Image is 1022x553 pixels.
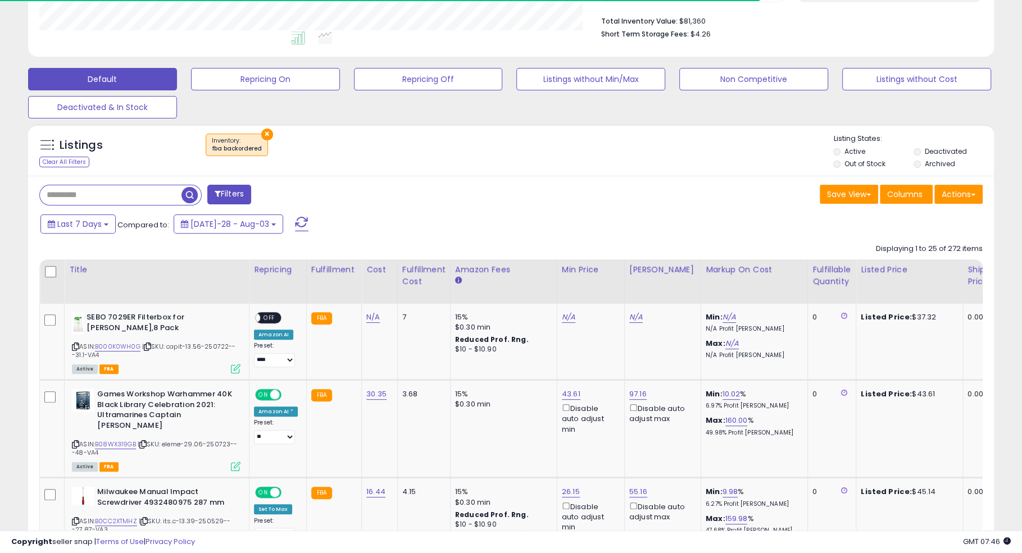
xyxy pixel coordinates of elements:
div: Displaying 1 to 25 of 272 items [876,244,983,254]
div: ASIN: [72,312,240,372]
div: 15% [455,389,548,399]
a: 16.44 [366,486,385,497]
div: Listed Price [861,264,958,276]
a: 9.98 [723,486,738,497]
button: Save View [820,185,878,204]
b: Max: [706,513,725,524]
div: 15% [455,487,548,497]
div: 0.00 [968,389,986,399]
button: Default [28,68,177,90]
div: Disable auto adjust min [562,402,616,435]
span: All listings currently available for purchase on Amazon [72,462,98,472]
small: FBA [311,312,332,325]
a: B000K0WH0G [95,342,140,351]
b: Min: [706,312,723,322]
small: FBA [311,487,332,499]
span: 2025-08-11 07:46 GMT [963,536,1011,547]
div: 0 [812,312,847,322]
p: N/A Profit [PERSON_NAME] [706,325,799,333]
a: 55.16 [629,486,647,497]
a: Terms of Use [96,536,144,547]
div: Amazon AI * [254,406,298,417]
button: × [261,129,273,140]
div: Cost [366,264,393,276]
div: Disable auto adjust min [562,500,616,533]
div: ASIN: [72,389,240,470]
a: 10.02 [723,389,741,400]
div: Fulfillment [311,264,357,276]
b: Reduced Prof. Rng. [455,510,529,519]
h5: Listings [60,138,103,153]
b: Milwaukee Manual Impact Screwdriver 4932480975 287 mm [97,487,234,510]
div: ASIN: [72,487,240,547]
button: Repricing On [191,68,340,90]
a: 159.98 [725,513,748,524]
b: Listed Price: [861,389,912,399]
div: $10 - $10.90 [455,520,548,529]
a: 26.15 [562,486,580,497]
a: 97.16 [629,389,647,400]
img: 31OFLdcif4L._SL40_.jpg [72,312,84,335]
p: N/A Profit [PERSON_NAME] [706,351,799,359]
b: Listed Price: [861,312,912,322]
a: N/A [723,312,736,323]
span: ON [256,390,270,400]
div: 7 [402,312,442,322]
button: Last 7 Days [40,214,116,234]
div: $45.14 [861,487,954,497]
div: Title [69,264,244,276]
div: Min Price [562,264,620,276]
div: Repricing [254,264,302,276]
span: | SKU: its.c-13.39-250529---27.87-VA3 [72,517,231,533]
button: Filters [207,185,251,204]
div: seller snap | | [11,537,195,547]
p: 6.27% Profit [PERSON_NAME] [706,500,799,508]
span: $4.26 [691,29,711,39]
a: N/A [725,338,739,349]
b: Listed Price: [861,486,912,497]
div: % [706,514,799,534]
div: 0.00 [968,487,986,497]
b: SEBO 7029ER Filterbox for [PERSON_NAME],8 Pack [87,312,223,336]
button: Deactivated & In Stock [28,96,177,118]
div: Preset: [254,517,298,542]
b: Max: [706,415,725,426]
small: Amazon Fees. [455,276,462,286]
label: Out of Stock [844,159,885,168]
a: N/A [562,312,575,323]
span: OFF [260,313,278,323]
div: Preset: [254,419,298,444]
div: Ship Price [968,264,990,287]
div: $10 - $10.90 [455,345,548,354]
div: Markup on Cost [706,264,803,276]
p: 6.97% Profit [PERSON_NAME] [706,402,799,410]
div: 0 [812,389,847,399]
div: 3.68 [402,389,442,399]
div: 4.15 [402,487,442,497]
div: Fulfillment Cost [402,264,446,287]
img: 41iio2GpsNL._SL40_.jpg [72,389,94,412]
div: $37.32 [861,312,954,322]
div: $0.30 min [455,322,548,332]
b: Max: [706,338,725,349]
button: [DATE]-28 - Aug-03 [174,214,283,234]
span: | SKU: capit-13.56-250722---31.1-VA4 [72,342,236,359]
button: Listings without Cost [842,68,991,90]
span: OFF [280,488,298,497]
a: B08WX319GB [95,440,136,449]
span: | SKU: eleme-29.06-250723---48-VA4 [72,440,238,456]
div: Disable auto adjust max [629,500,692,522]
div: 0.00 [968,312,986,322]
a: Privacy Policy [146,536,195,547]
b: Min: [706,486,723,497]
img: 11u4I22+KYL._SL40_.jpg [72,487,94,505]
span: OFF [280,390,298,400]
div: $0.30 min [455,497,548,508]
div: Preset: [254,342,298,367]
div: 0 [812,487,847,497]
div: Clear All Filters [39,157,89,167]
div: [PERSON_NAME] [629,264,696,276]
span: FBA [99,364,119,374]
b: Short Term Storage Fees: [601,29,689,39]
div: % [706,487,799,508]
